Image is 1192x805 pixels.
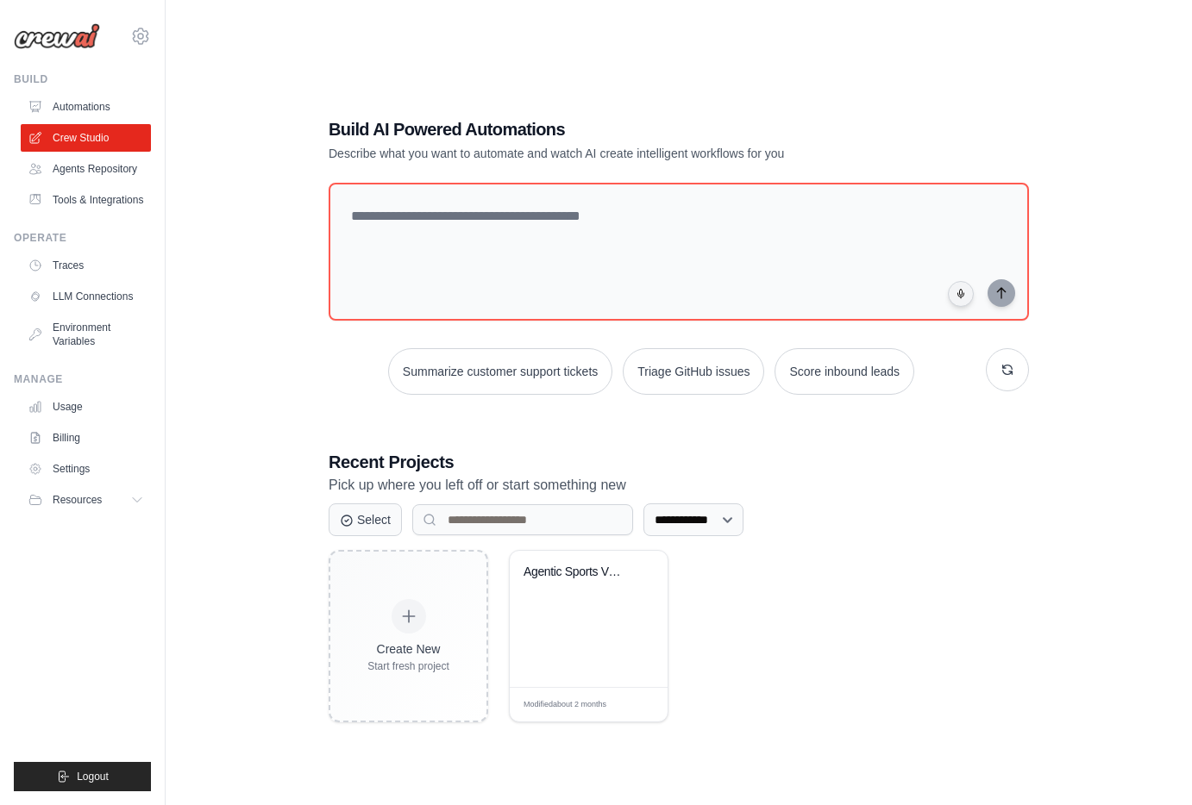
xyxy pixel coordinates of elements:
[14,231,151,245] div: Operate
[948,281,974,307] button: Click to speak your automation idea
[775,348,914,395] button: Score inbound leads
[14,762,151,791] button: Logout
[77,770,109,783] span: Logout
[14,372,151,386] div: Manage
[524,565,628,580] div: Agentic Sports Video Analysis System
[21,155,151,183] a: Agents Repository
[329,503,402,536] button: Select
[21,252,151,279] a: Traces
[21,283,151,310] a: LLM Connections
[21,314,151,355] a: Environment Variables
[21,393,151,421] a: Usage
[329,117,908,141] h1: Build AI Powered Automations
[21,186,151,214] a: Tools & Integrations
[21,455,151,483] a: Settings
[623,348,764,395] button: Triage GitHub issues
[388,348,612,395] button: Summarize customer support tickets
[524,699,606,711] span: Modified about 2 months
[14,72,151,86] div: Build
[21,93,151,121] a: Automations
[21,424,151,452] a: Billing
[329,474,1029,496] p: Pick up where you left off or start something new
[21,124,151,152] a: Crew Studio
[14,23,100,49] img: Logo
[53,493,102,507] span: Resources
[627,698,642,711] span: Edit
[986,348,1029,391] button: Get new suggestions
[367,640,449,658] div: Create New
[21,486,151,514] button: Resources
[329,450,1029,474] h3: Recent Projects
[329,145,908,162] p: Describe what you want to automate and watch AI create intelligent workflows for you
[367,659,449,673] div: Start fresh project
